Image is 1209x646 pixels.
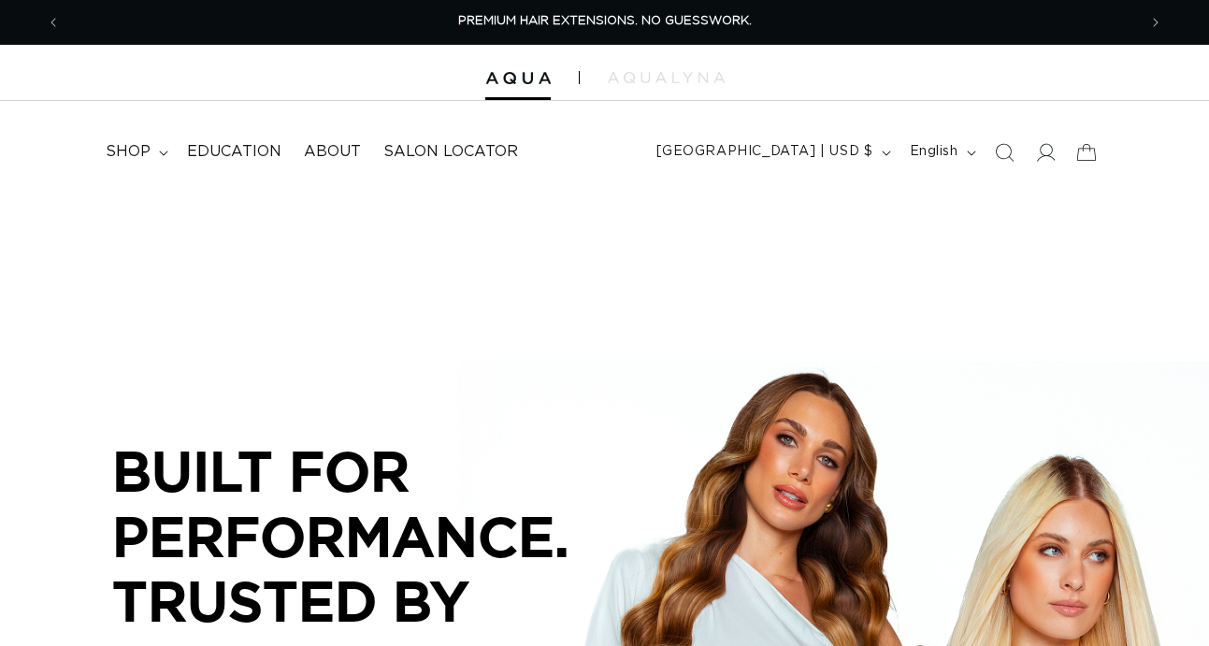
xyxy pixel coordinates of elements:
[910,142,958,162] span: English
[984,132,1025,173] summary: Search
[645,135,899,170] button: [GEOGRAPHIC_DATA] | USD $
[656,142,873,162] span: [GEOGRAPHIC_DATA] | USD $
[304,142,361,162] span: About
[106,142,151,162] span: shop
[608,72,725,83] img: aqualyna.com
[458,15,752,27] span: PREMIUM HAIR EXTENSIONS. NO GUESSWORK.
[899,135,984,170] button: English
[94,131,176,173] summary: shop
[33,5,74,40] button: Previous announcement
[187,142,281,162] span: Education
[293,131,372,173] a: About
[176,131,293,173] a: Education
[383,142,518,162] span: Salon Locator
[485,72,551,85] img: Aqua Hair Extensions
[1135,5,1176,40] button: Next announcement
[372,131,529,173] a: Salon Locator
